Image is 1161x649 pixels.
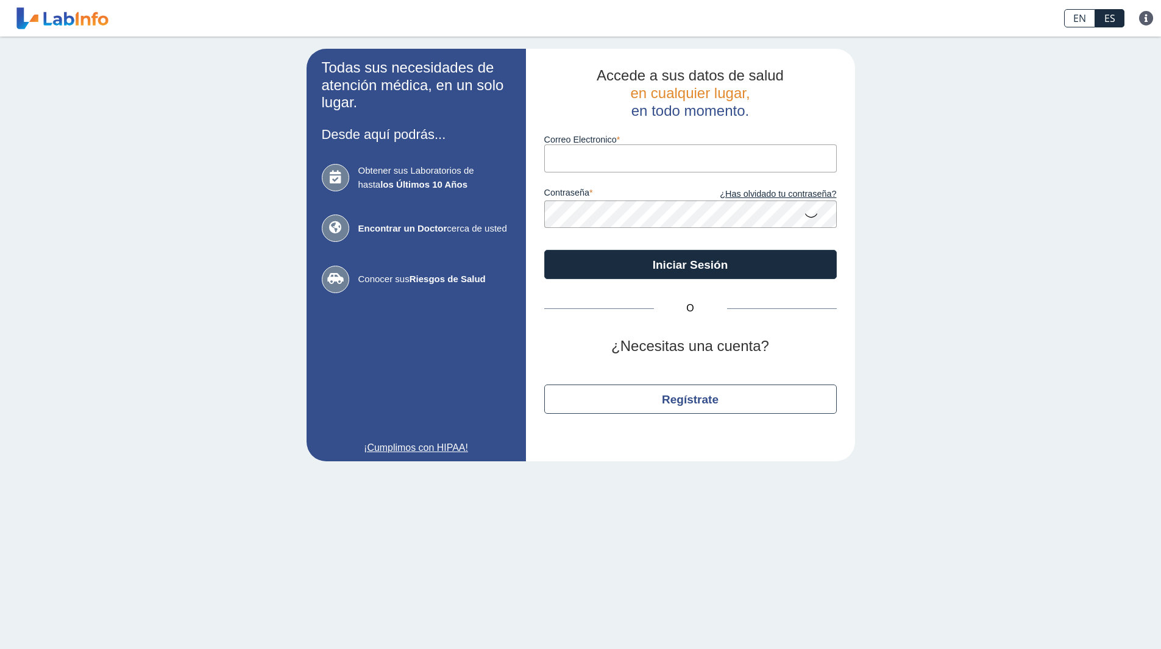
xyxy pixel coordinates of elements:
b: Riesgos de Salud [410,274,486,284]
span: Obtener sus Laboratorios de hasta [358,164,511,191]
h2: Todas sus necesidades de atención médica, en un solo lugar. [322,59,511,112]
span: O [654,301,727,316]
h3: Desde aquí podrás... [322,127,511,142]
span: en todo momento. [631,102,749,119]
span: Conocer sus [358,272,511,286]
h2: ¿Necesitas una cuenta? [544,338,837,355]
button: Regístrate [544,385,837,414]
a: ES [1095,9,1124,27]
span: en cualquier lugar, [630,85,750,101]
button: Iniciar Sesión [544,250,837,279]
a: ¿Has olvidado tu contraseña? [691,188,837,201]
label: contraseña [544,188,691,201]
label: Correo Electronico [544,135,837,144]
span: cerca de usted [358,222,511,236]
span: Accede a sus datos de salud [597,67,784,83]
b: los Últimos 10 Años [380,179,467,190]
b: Encontrar un Doctor [358,223,447,233]
a: EN [1064,9,1095,27]
a: ¡Cumplimos con HIPAA! [322,441,511,455]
